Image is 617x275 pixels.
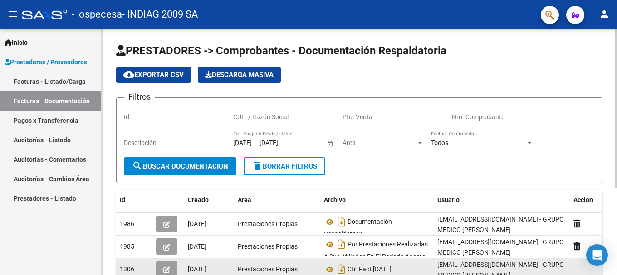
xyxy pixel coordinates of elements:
span: Prestaciones Propias [238,265,298,273]
button: Descarga Masiva [198,67,281,83]
datatable-header-cell: Archivo [320,190,434,210]
mat-icon: person [599,9,610,19]
span: Archivo [324,196,346,203]
button: Exportar CSV [116,67,191,83]
datatable-header-cell: Usuario [434,190,570,210]
h3: Filtros [124,91,155,103]
datatable-header-cell: Id [116,190,152,210]
span: Prestadores / Proveedores [5,57,87,67]
button: Borrar Filtros [244,157,325,175]
datatable-header-cell: Acción [570,190,615,210]
span: Por Prestaciones Realizadas A Sus Afiliados En El Período Agosto. 2025 [324,241,428,270]
span: [DATE] [188,265,206,273]
span: Prestaciones Propias [238,243,298,250]
span: Buscar Documentacion [132,162,228,170]
span: Prestaciones Propias [238,220,298,227]
span: Acción [573,196,593,203]
button: Open calendar [325,139,335,148]
span: 1306 [120,265,134,273]
span: Descarga Masiva [205,71,274,79]
span: [DATE] [188,220,206,227]
span: Exportar CSV [123,71,184,79]
span: [EMAIL_ADDRESS][DOMAIN_NAME] - GRUPO MEDICO [PERSON_NAME] [437,216,564,233]
span: Usuario [437,196,460,203]
mat-icon: search [132,160,143,171]
span: Borrar Filtros [252,162,317,170]
i: Descargar documento [336,214,348,229]
span: [DATE] [188,243,206,250]
input: Fecha fin [260,139,304,147]
span: 1986 [120,220,134,227]
span: Documentación Respaldatoria. [324,218,392,238]
mat-icon: cloud_download [123,69,134,80]
span: [EMAIL_ADDRESS][DOMAIN_NAME] - GRUPO MEDICO [PERSON_NAME] [437,238,564,256]
datatable-header-cell: Area [234,190,320,210]
span: – [254,139,258,147]
datatable-header-cell: Creado [184,190,234,210]
i: Descargar documento [336,237,348,251]
mat-icon: menu [7,9,18,19]
span: Area [238,196,251,203]
span: - INDIAG 2009 SA [122,5,198,24]
span: - ospecesa [72,5,122,24]
span: Id [120,196,125,203]
div: Open Intercom Messenger [586,244,608,266]
app-download-masive: Descarga masiva de comprobantes (adjuntos) [198,67,281,83]
span: Ctrl Fact [DATE]. [348,266,393,273]
span: Inicio [5,38,28,48]
span: 1985 [120,243,134,250]
input: Fecha inicio [233,139,252,147]
span: Todos [431,139,448,146]
mat-icon: delete [252,160,263,171]
span: Área [343,139,416,147]
span: Creado [188,196,209,203]
span: PRESTADORES -> Comprobantes - Documentación Respaldatoria [116,44,446,57]
button: Buscar Documentacion [124,157,236,175]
